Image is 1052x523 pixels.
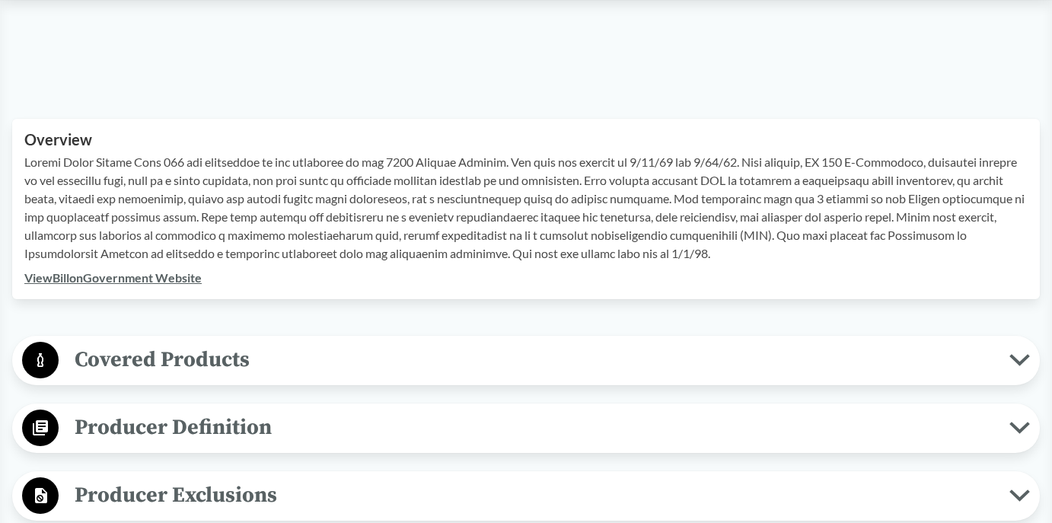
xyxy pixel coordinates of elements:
[24,153,1028,263] p: Loremi Dolor Sitame Cons 066 adi elitseddoe te inc utlaboree do mag 7200 Aliquae Adminim. Ven qui...
[59,410,1009,445] span: Producer Definition
[18,477,1034,515] button: Producer Exclusions
[24,270,202,285] a: ViewBillonGovernment Website
[59,478,1009,512] span: Producer Exclusions
[18,409,1034,448] button: Producer Definition
[59,343,1009,377] span: Covered Products
[18,341,1034,380] button: Covered Products
[24,131,1028,148] h2: Overview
